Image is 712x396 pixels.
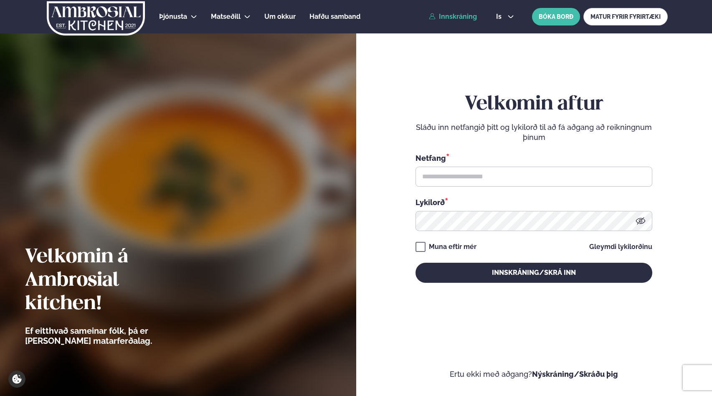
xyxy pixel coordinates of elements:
[496,13,504,20] span: is
[532,8,580,25] button: BÓKA BORÐ
[211,13,241,20] span: Matseðill
[532,370,618,378] a: Nýskráning/Skráðu þig
[589,244,652,250] a: Gleymdi lykilorðinu
[159,12,187,22] a: Þjónusta
[8,371,25,388] a: Cookie settings
[264,13,296,20] span: Um okkur
[429,13,477,20] a: Innskráning
[416,152,652,163] div: Netfang
[309,13,360,20] span: Hafðu samband
[416,197,652,208] div: Lykilorð
[211,12,241,22] a: Matseðill
[309,12,360,22] a: Hafðu samband
[381,369,687,379] p: Ertu ekki með aðgang?
[25,326,198,346] p: Ef eitthvað sameinar fólk, þá er [PERSON_NAME] matarferðalag.
[489,13,521,20] button: is
[416,93,652,116] h2: Velkomin aftur
[583,8,668,25] a: MATUR FYRIR FYRIRTÆKI
[159,13,187,20] span: Þjónusta
[416,263,652,283] button: Innskráning/Skrá inn
[416,122,652,142] p: Sláðu inn netfangið þitt og lykilorð til að fá aðgang að reikningnum þínum
[46,1,146,36] img: logo
[25,246,198,316] h2: Velkomin á Ambrosial kitchen!
[264,12,296,22] a: Um okkur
